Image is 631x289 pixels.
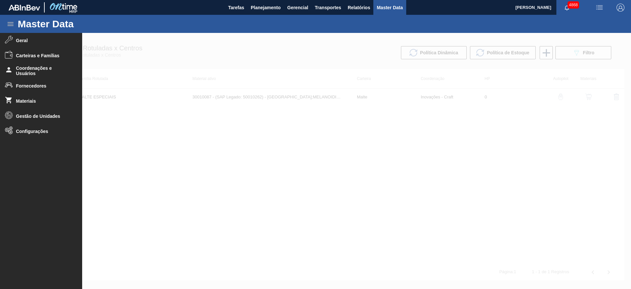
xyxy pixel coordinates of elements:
span: Geral [16,38,70,43]
span: Planejamento [251,4,281,12]
span: Materiais [16,98,70,104]
img: Logout [617,4,624,12]
span: Master Data [377,4,403,12]
span: Tarefas [228,4,244,12]
span: Transportes [315,4,341,12]
button: Notificações [556,3,577,12]
span: Carteiras e Famílias [16,53,70,58]
span: 4868 [568,1,579,9]
span: Gerencial [287,4,308,12]
span: Coordenações e Usuários [16,66,70,76]
span: Gestão de Unidades [16,114,70,119]
span: Configurações [16,129,70,134]
span: Relatórios [348,4,370,12]
img: TNhmsLtSVTkK8tSr43FrP2fwEKptu5GPRR3wAAAABJRU5ErkJggg== [9,5,40,11]
h1: Master Data [18,20,134,28]
span: Fornecedores [16,83,70,89]
img: userActions [596,4,603,12]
